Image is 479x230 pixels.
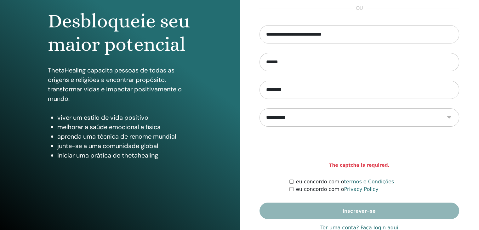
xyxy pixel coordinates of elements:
[353,4,366,12] span: ou
[329,162,390,169] strong: The captcha is required.
[344,186,378,192] a: Privacy Policy
[57,122,192,132] li: melhorar a saúde emocional e física
[57,132,192,141] li: aprenda uma técnica de renome mundial
[296,178,394,186] label: eu concordo com o
[57,113,192,122] li: viver um estilo de vida positivo
[57,151,192,160] li: iniciar uma prática de thetahealing
[344,179,394,185] a: termos e Condições
[48,9,192,56] h1: Desbloqueie seu maior potencial
[48,66,192,103] p: ThetaHealing capacita pessoas de todas as origens e religiões a encontrar propósito, transformar ...
[57,141,192,151] li: junte-se a uma comunidade global
[296,186,379,193] label: eu concordo com o
[311,136,407,161] iframe: reCAPTCHA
